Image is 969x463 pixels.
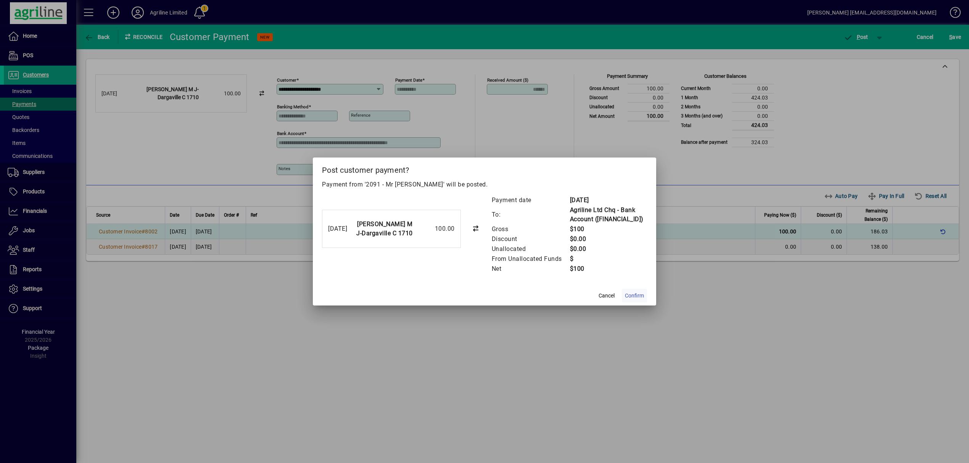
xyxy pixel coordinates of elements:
td: $100 [570,224,647,234]
button: Confirm [622,289,647,302]
p: Payment from '2091 - Mr [PERSON_NAME]' will be posted. [322,180,647,189]
td: Net [491,264,570,274]
div: [DATE] [328,224,347,233]
td: $0.00 [570,244,647,254]
td: Gross [491,224,570,234]
h2: Post customer payment? [313,158,656,180]
td: From Unallocated Funds [491,254,570,264]
td: $ [570,254,647,264]
td: To: [491,205,570,224]
td: Agriline Ltd Chq - Bank Account ([FINANCIAL_ID]) [570,205,647,224]
div: 100.00 [417,224,455,233]
span: Confirm [625,292,644,300]
td: Payment date [491,195,570,205]
td: $100 [570,264,647,274]
td: [DATE] [570,195,647,205]
td: Unallocated [491,244,570,254]
td: $0.00 [570,234,647,244]
span: Cancel [599,292,615,300]
button: Cancel [594,289,619,302]
td: Discount [491,234,570,244]
strong: [PERSON_NAME] M J-Dargaville C 1710 [356,220,413,237]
